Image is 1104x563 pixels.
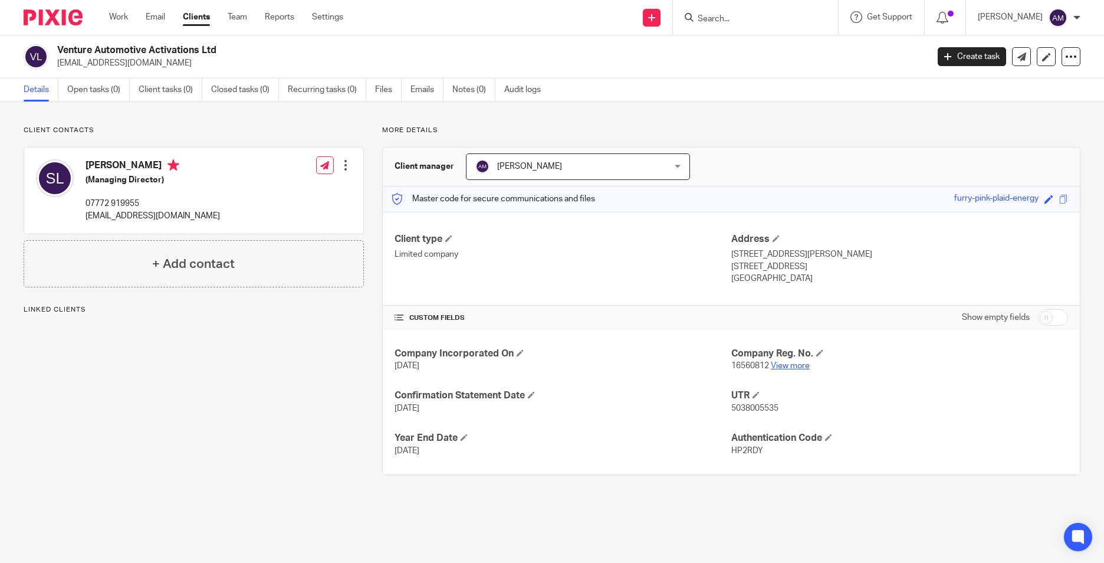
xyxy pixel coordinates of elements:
a: Clients [183,11,210,23]
h4: + Add contact [152,255,235,273]
span: [DATE] [395,404,419,413]
p: [EMAIL_ADDRESS][DOMAIN_NAME] [86,210,220,222]
h4: Year End Date [395,432,731,444]
p: Limited company [395,248,731,260]
p: More details [382,126,1080,135]
p: [STREET_ADDRESS] [731,261,1068,273]
span: [PERSON_NAME] [497,162,562,171]
h4: Company Incorporated On [395,348,731,360]
p: [GEOGRAPHIC_DATA] [731,273,1068,284]
h4: Confirmation Statement Date [395,389,731,402]
h3: Client manager [395,161,454,172]
h4: Authentication Code [731,432,1068,444]
a: Open tasks (0) [67,78,130,102]
a: Work [109,11,128,23]
p: [STREET_ADDRESS][PERSON_NAME] [731,248,1068,260]
span: [DATE] [395,362,419,370]
a: Create task [938,47,1006,66]
a: Emails [410,78,443,102]
h5: (Managing Director) [86,174,220,186]
p: Linked clients [24,305,364,315]
label: Show empty fields [962,312,1030,323]
h4: [PERSON_NAME] [86,159,220,174]
a: Email [146,11,165,23]
a: Notes (0) [452,78,495,102]
div: furry-pink-plaid-energy [954,192,1039,206]
p: [EMAIL_ADDRESS][DOMAIN_NAME] [57,57,920,69]
h4: UTR [731,389,1068,402]
p: [PERSON_NAME] [978,11,1043,23]
a: Files [375,78,402,102]
p: 07772 919955 [86,198,220,210]
h2: Venture Automotive Activations Ltd [57,44,747,57]
i: Primary [167,159,179,171]
span: 5038005535 [731,404,778,413]
img: svg%3E [475,159,489,174]
a: Recurring tasks (0) [288,78,366,102]
a: Client tasks (0) [139,78,202,102]
span: HP2RDY [731,447,763,455]
p: Master code for secure communications and files [392,193,595,205]
h4: Company Reg. No. [731,348,1068,360]
a: Settings [312,11,343,23]
a: Audit logs [504,78,550,102]
a: Reports [265,11,294,23]
img: svg%3E [1049,8,1067,27]
a: Team [228,11,247,23]
p: Client contacts [24,126,364,135]
a: Closed tasks (0) [211,78,279,102]
h4: Address [731,233,1068,246]
span: [DATE] [395,447,419,455]
input: Search [696,14,803,25]
span: 16560812 [731,362,769,370]
a: View more [771,362,810,370]
img: svg%3E [24,44,48,69]
h4: Client type [395,233,731,246]
a: Details [24,78,58,102]
img: Pixie [24,9,83,25]
img: svg%3E [36,159,74,197]
h4: CUSTOM FIELDS [395,313,731,323]
span: Get Support [867,13,912,21]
